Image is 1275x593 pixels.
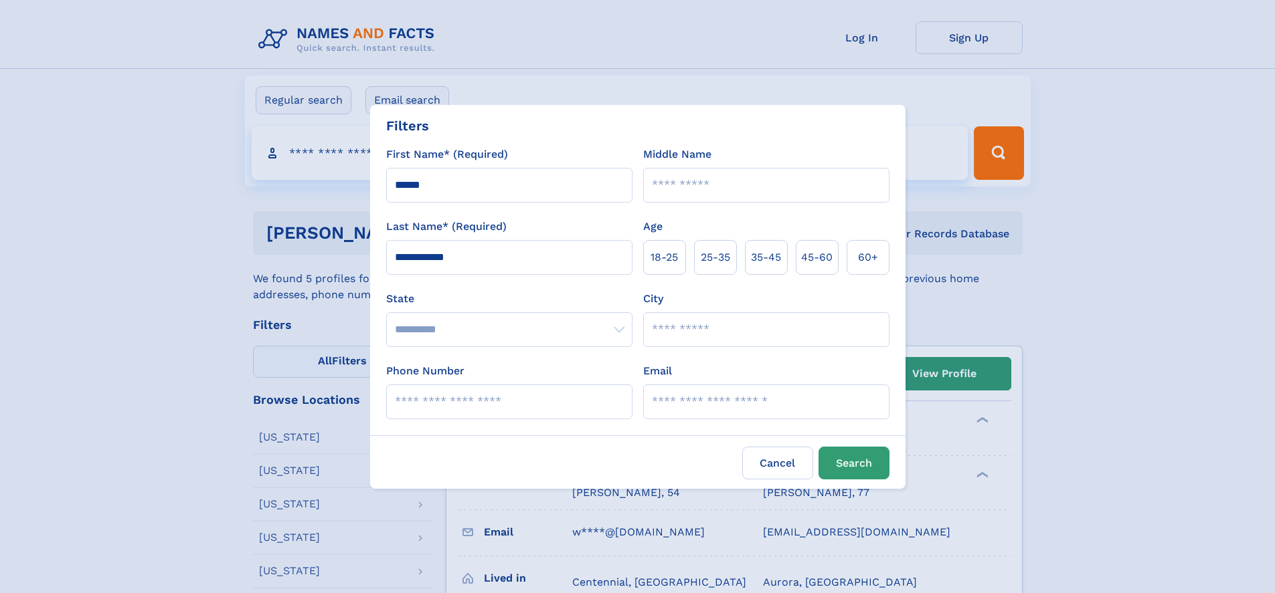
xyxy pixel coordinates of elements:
[643,219,663,235] label: Age
[742,447,813,479] label: Cancel
[751,249,781,265] span: 35‑45
[386,291,632,307] label: State
[386,219,507,235] label: Last Name* (Required)
[386,146,508,162] label: First Name* (Required)
[643,146,711,162] label: Middle Name
[386,363,464,379] label: Phone Number
[858,249,878,265] span: 60+
[701,249,730,265] span: 25‑35
[386,116,429,136] div: Filters
[643,363,672,379] label: Email
[801,249,833,265] span: 45‑60
[651,249,678,265] span: 18‑25
[819,447,889,479] button: Search
[643,291,663,307] label: City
